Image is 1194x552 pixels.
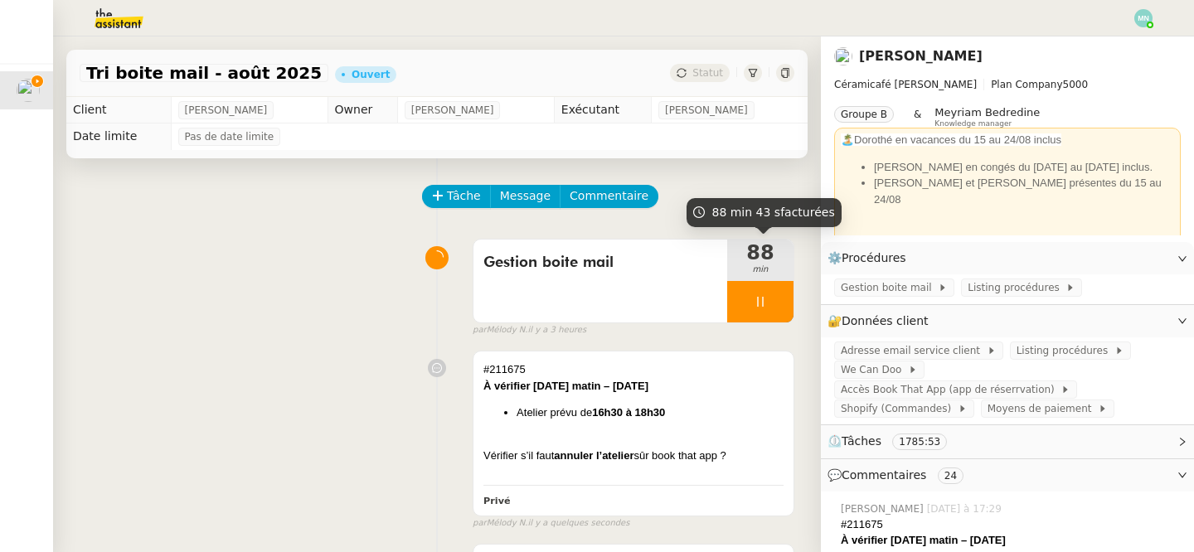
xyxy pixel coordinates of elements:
[527,323,586,337] span: il y a 3 heures
[1063,79,1089,90] span: 5000
[841,279,938,296] span: Gestion boite mail
[17,79,40,102] img: users%2F9mvJqJUvllffspLsQzytnd0Nt4c2%2Favatar%2F82da88e3-d90d-4e39-b37d-dcb7941179ae
[874,175,1174,207] li: [PERSON_NAME] et [PERSON_NAME] présentes du 15 au 24/08
[447,186,481,206] span: Tâche
[834,106,894,123] nz-tag: Groupe B
[841,400,958,417] span: Shopify (Commandes)
[483,361,784,378] div: #211675
[842,251,906,264] span: Procédures
[988,400,1098,417] span: Moyens de paiement
[473,516,487,530] span: par
[841,133,1061,146] span: 🏝️Dorothé en vacances du 15 au 24/08 inclus
[592,406,665,419] strong: 16h30 à 18h30
[727,263,794,277] span: min
[859,48,983,64] a: [PERSON_NAME]
[483,380,648,392] strong: À vérifier [DATE] matin – [DATE]
[185,128,274,145] span: Pas de date limite
[991,79,1062,90] span: Plan Company
[483,250,717,275] span: Gestion boite mail
[500,186,551,206] span: Message
[914,106,921,128] span: &
[934,119,1012,128] span: Knowledge manager
[821,425,1194,458] div: ⏲️Tâches 1785:53
[842,314,929,327] span: Données client
[473,323,586,337] small: Mélody N.
[352,70,390,80] div: Ouvert
[490,185,561,208] button: Message
[473,323,487,337] span: par
[665,102,748,119] span: [PERSON_NAME]
[842,434,881,448] span: Tâches
[841,381,1061,398] span: Accès Book That App (app de réserrvation)
[874,159,1174,176] li: [PERSON_NAME] en congés du [DATE] au [DATE] inclus.
[842,468,926,482] span: Commentaires
[834,47,852,65] img: users%2F9mvJqJUvllffspLsQzytnd0Nt4c2%2Favatar%2F82da88e3-d90d-4e39-b37d-dcb7941179ae
[473,516,629,530] small: Mélody N.
[828,468,970,482] span: 💬
[821,459,1194,491] div: 💬Commentaires 24
[968,279,1065,296] span: Listing procédures
[841,516,1181,533] div: #211675
[1134,9,1153,27] img: svg
[483,496,510,506] b: Privé
[834,79,977,90] span: Céramicafé [PERSON_NAME]
[841,361,908,378] span: We Can Doo
[554,97,651,123] td: Exécutant
[841,342,987,359] span: Adresse email service client
[841,534,1006,546] strong: À vérifier [DATE] matin – [DATE]
[821,242,1194,274] div: ⚙️Procédures
[554,449,633,462] strong: annuler l’atelier
[841,235,1174,299] div: Adresse share : -
[927,501,1005,516] span: [DATE] à 17:29
[328,97,397,123] td: Owner
[483,448,784,464] div: Vérifier s’il faut sûr book that app ?
[934,106,1040,128] app-user-label: Knowledge manager
[517,404,784,421] li: Atelier prévu de
[692,67,723,79] span: Statut
[828,434,961,448] span: ⏲️
[938,467,963,484] nz-tag: 24
[560,185,658,208] button: Commentaire
[727,243,794,263] span: 88
[934,106,1040,119] span: Meyriam Bedredine
[185,102,268,119] span: [PERSON_NAME]
[66,97,171,123] td: Client
[411,102,494,119] span: [PERSON_NAME]
[570,186,648,206] span: Commentaire
[527,516,629,530] span: il y a quelques secondes
[828,312,935,331] span: 🔐
[821,305,1194,337] div: 🔐Données client
[828,249,914,268] span: ⚙️
[841,501,927,516] span: [PERSON_NAME]
[1017,342,1114,359] span: Listing procédures
[66,123,171,150] td: Date limite
[86,65,322,81] span: Tri boite mail - août 2025
[422,185,491,208] button: Tâche
[892,433,947,450] nz-tag: 1785:53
